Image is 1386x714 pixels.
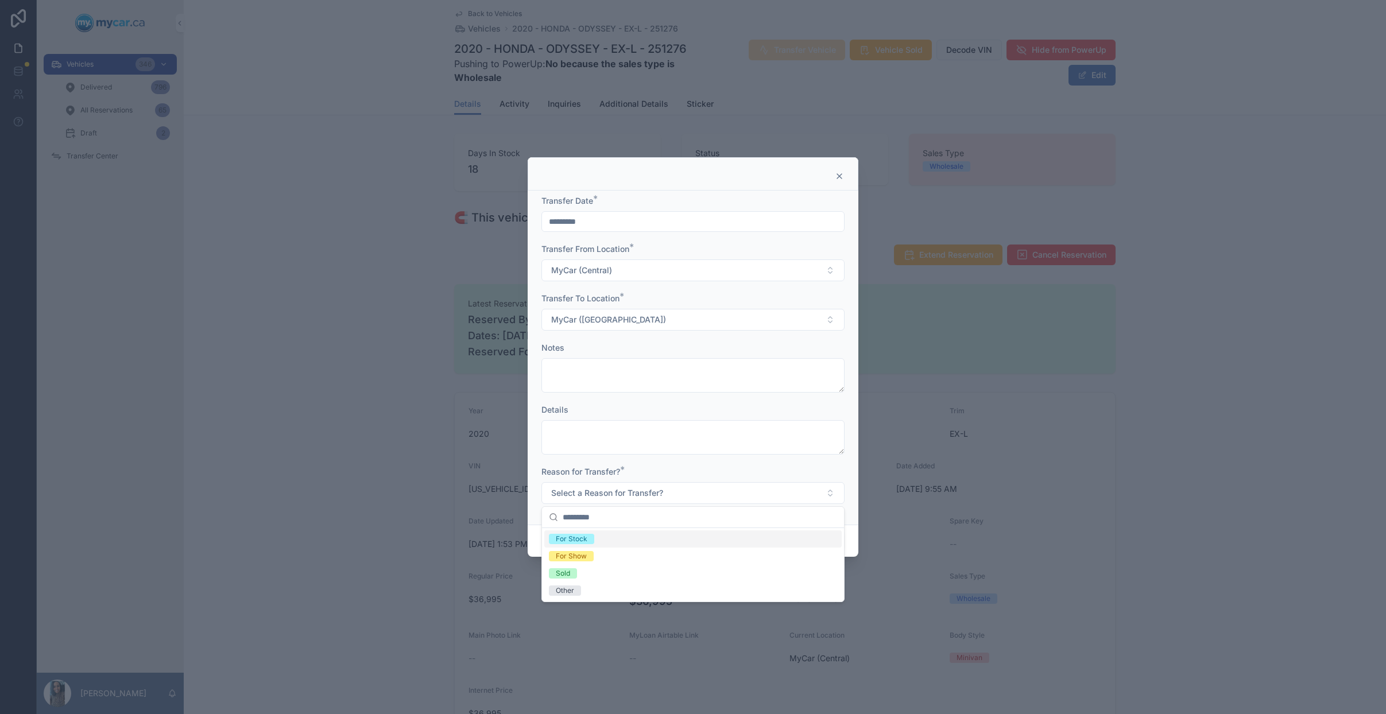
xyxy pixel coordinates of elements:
[541,482,845,504] button: Select Button
[541,293,620,303] span: Transfer To Location
[556,534,587,544] div: For Stock
[556,568,570,579] div: Sold
[542,528,844,602] div: Suggestions
[541,343,564,352] span: Notes
[541,405,568,414] span: Details
[541,467,620,476] span: Reason for Transfer?
[541,309,845,331] button: Select Button
[541,196,593,205] span: Transfer Date
[551,487,663,499] span: Select a Reason for Transfer?
[556,585,574,596] div: Other
[541,244,629,254] span: Transfer From Location
[551,314,666,325] span: MyCar ([GEOGRAPHIC_DATA])
[551,265,612,276] span: MyCar (Central)
[541,259,845,281] button: Select Button
[556,551,587,561] div: For Show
